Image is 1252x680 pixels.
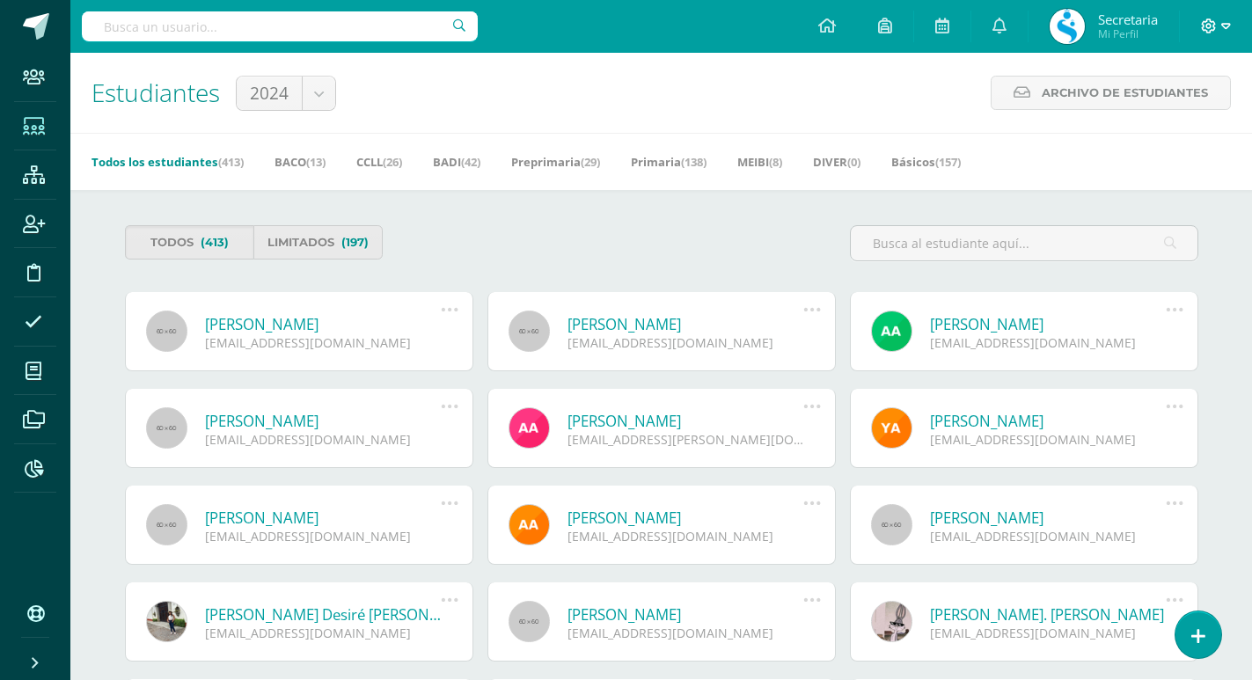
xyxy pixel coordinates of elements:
[1050,9,1085,44] img: 7ca4a2cca2c7d0437e787d4b01e06a03.png
[581,154,600,170] span: (29)
[205,604,442,625] a: [PERSON_NAME] Desiré [PERSON_NAME]
[847,154,860,170] span: (0)
[769,154,782,170] span: (8)
[1098,11,1158,28] span: Secretaria
[567,431,804,448] div: [EMAIL_ADDRESS][PERSON_NAME][DOMAIN_NAME]
[813,148,860,176] a: DIVER(0)
[631,148,707,176] a: Primaria(138)
[891,148,961,176] a: Básicos(157)
[92,76,220,109] span: Estudiantes
[205,411,442,431] a: [PERSON_NAME]
[930,528,1167,545] div: [EMAIL_ADDRESS][DOMAIN_NAME]
[991,76,1231,110] a: Archivo de Estudiantes
[930,411,1167,431] a: [PERSON_NAME]
[681,154,707,170] span: (138)
[125,225,254,260] a: Todos(413)
[930,508,1167,528] a: [PERSON_NAME]
[433,148,480,176] a: BADI(42)
[1042,77,1208,109] span: Archivo de Estudiantes
[92,148,244,176] a: Todos los estudiantes(413)
[930,625,1167,641] div: [EMAIL_ADDRESS][DOMAIN_NAME]
[461,154,480,170] span: (42)
[935,154,961,170] span: (157)
[201,226,229,259] span: (413)
[1098,26,1158,41] span: Mi Perfil
[275,148,326,176] a: BACO(13)
[851,226,1197,260] input: Busca al estudiante aquí...
[567,334,804,351] div: [EMAIL_ADDRESS][DOMAIN_NAME]
[930,431,1167,448] div: [EMAIL_ADDRESS][DOMAIN_NAME]
[383,154,402,170] span: (26)
[218,154,244,170] span: (413)
[205,334,442,351] div: [EMAIL_ADDRESS][DOMAIN_NAME]
[567,508,804,528] a: [PERSON_NAME]
[205,431,442,448] div: [EMAIL_ADDRESS][DOMAIN_NAME]
[306,154,326,170] span: (13)
[205,508,442,528] a: [PERSON_NAME]
[250,77,289,110] span: 2024
[253,225,383,260] a: Limitados(197)
[567,604,804,625] a: [PERSON_NAME]
[205,528,442,545] div: [EMAIL_ADDRESS][DOMAIN_NAME]
[930,334,1167,351] div: [EMAIL_ADDRESS][DOMAIN_NAME]
[82,11,478,41] input: Busca un usuario...
[205,625,442,641] div: [EMAIL_ADDRESS][DOMAIN_NAME]
[567,625,804,641] div: [EMAIL_ADDRESS][DOMAIN_NAME]
[237,77,335,110] a: 2024
[341,226,369,259] span: (197)
[356,148,402,176] a: CCLL(26)
[511,148,600,176] a: Preprimaria(29)
[930,604,1167,625] a: [PERSON_NAME]. [PERSON_NAME]
[737,148,782,176] a: MEIBI(8)
[567,411,804,431] a: [PERSON_NAME]
[567,528,804,545] div: [EMAIL_ADDRESS][DOMAIN_NAME]
[205,314,442,334] a: [PERSON_NAME]
[930,314,1167,334] a: [PERSON_NAME]
[567,314,804,334] a: [PERSON_NAME]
